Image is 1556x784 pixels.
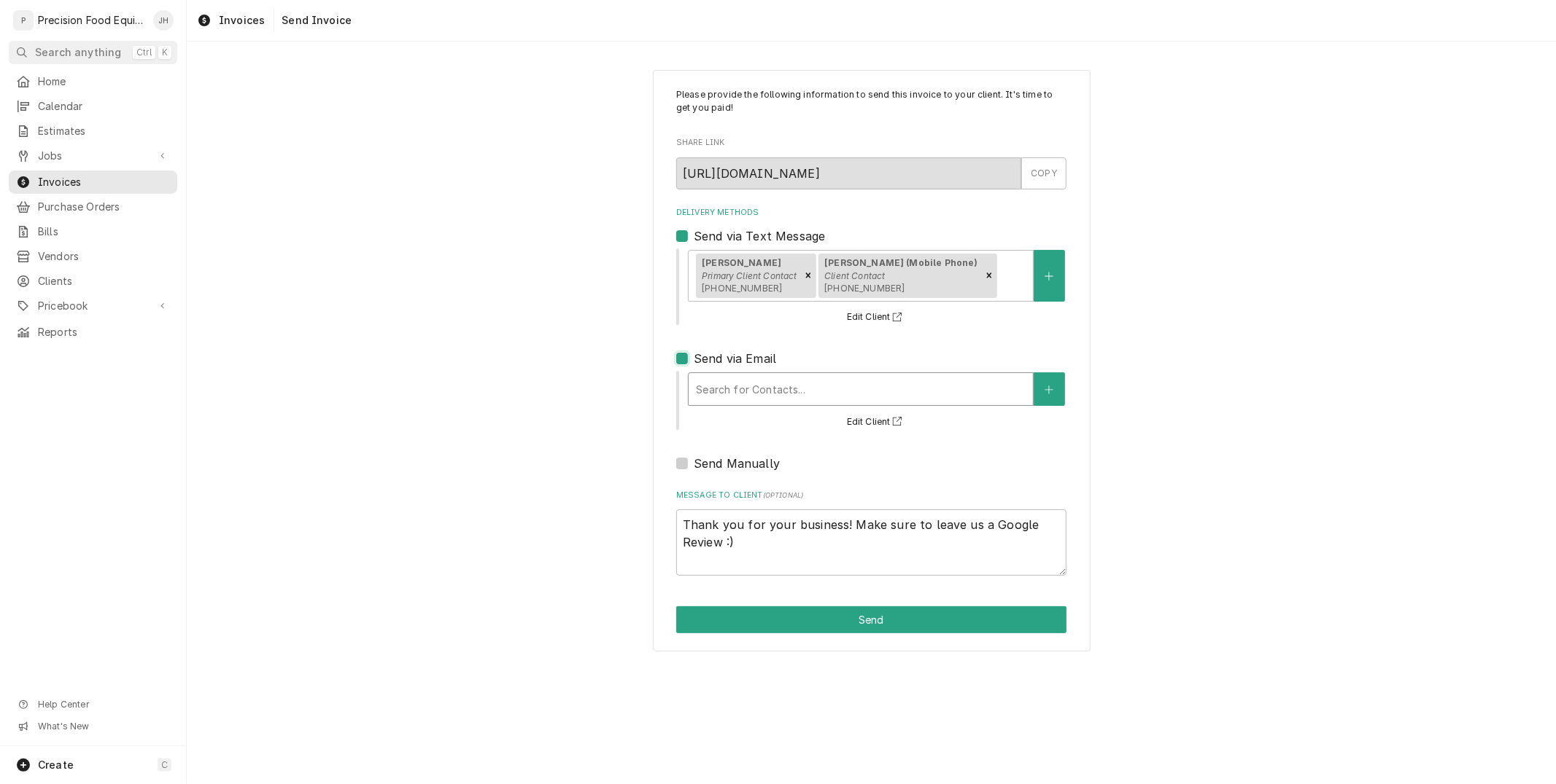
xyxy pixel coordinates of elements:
span: Send Invoice [277,13,352,28]
span: Search anything [35,45,121,60]
a: Go to What's New [9,716,177,737]
strong: [PERSON_NAME] (Mobile Phone) [824,257,978,268]
span: K [162,47,168,58]
a: Invoices [9,170,177,194]
textarea: Thank you for your business! Make sure to leave us a Google Review :) [676,509,1067,575]
span: ( optional ) [763,491,804,499]
label: Message to Client [676,490,1067,501]
div: Button Group Row [676,606,1067,633]
a: Invoices [191,9,271,32]
button: Send [676,606,1067,633]
a: Vendors [9,245,177,268]
svg: Create New Contact [1045,385,1053,395]
span: [PHONE_NUMBER] [824,283,905,294]
a: Go to Jobs [9,144,177,168]
span: Bills [38,224,170,239]
span: Invoices [38,175,170,189]
span: What's New [38,721,169,732]
div: Delivery Methods [676,207,1067,471]
button: COPY [1021,157,1067,189]
span: [PHONE_NUMBER] [702,283,782,294]
span: Help Center [38,699,169,710]
div: Precision Food Equipment LLC [38,13,145,28]
label: Send via Email [694,350,776,367]
div: Remove [object Object] [981,254,997,299]
a: Calendar [9,95,177,118]
em: Client Contact [824,270,885,281]
button: Edit Client [845,413,908,431]
label: Share Link [676,137,1067,149]
span: C [161,759,168,771]
a: Purchase Orders [9,195,177,219]
button: Edit Client [845,308,908,326]
svg: Create New Contact [1045,271,1053,281]
button: Search anythingCtrlK [9,41,177,64]
label: Send Manually [694,455,780,472]
span: Vendors [38,249,170,264]
a: Bills [9,220,177,243]
a: Clients [9,270,177,293]
span: Jobs [38,149,148,163]
span: Purchase Orders [38,200,170,214]
div: Invoice Send Form [676,88,1067,576]
button: Create New Contact [1034,372,1064,406]
span: Estimates [38,124,170,138]
div: Remove [object Object] [800,254,816,299]
span: Home [38,74,170,89]
a: Reports [9,321,177,344]
button: Create New Contact [1034,250,1064,302]
label: Delivery Methods [676,207,1067,219]
a: Home [9,70,177,93]
label: Send via Text Message [694,227,825,245]
em: Primary Client Contact [702,270,797,281]
span: Create [38,758,74,771]
a: Go to Pricebook [9,294,177,318]
div: JH [153,10,174,31]
a: Estimates [9,119,177,143]
span: Invoices [219,13,265,28]
strong: [PERSON_NAME] [702,257,781,268]
div: Invoice Send [653,70,1091,652]
div: Button Group [676,606,1067,633]
span: Pricebook [38,299,148,313]
div: Message to Client [676,490,1067,576]
p: Please provide the following information to send this invoice to your client. It's time to get yo... [676,88,1067,115]
div: Share Link [676,137,1067,189]
span: Clients [38,274,170,289]
span: Calendar [38,99,170,114]
span: Reports [38,325,170,340]
div: Jason Hertel's Avatar [153,10,174,31]
div: P [13,10,34,31]
span: Ctrl [136,47,152,58]
a: Go to Help Center [9,694,177,715]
